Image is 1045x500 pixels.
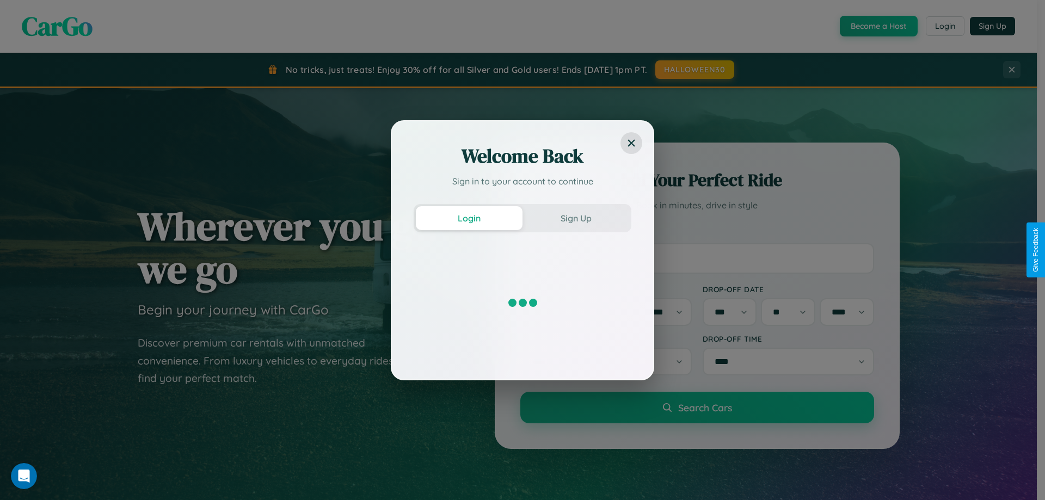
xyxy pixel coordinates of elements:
button: Sign Up [522,206,629,230]
p: Sign in to your account to continue [414,175,631,188]
button: Login [416,206,522,230]
h2: Welcome Back [414,143,631,169]
div: Give Feedback [1032,228,1040,272]
iframe: Intercom live chat [11,463,37,489]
